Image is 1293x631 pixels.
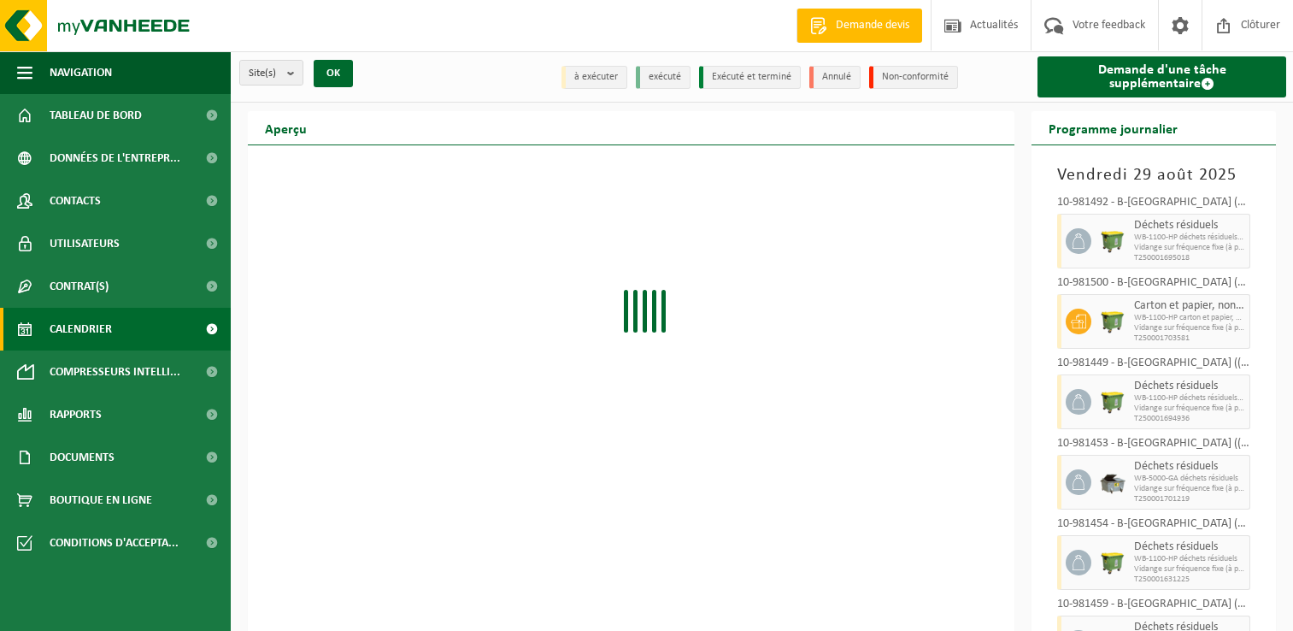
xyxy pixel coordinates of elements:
h2: Programme journalier [1031,111,1195,144]
span: T250001694936 [1134,414,1245,424]
img: WB-1100-HPE-GN-51 [1100,389,1125,415]
span: Vidange sur fréquence fixe (à partir du 2ème conteneur) [1134,323,1245,333]
span: T250001631225 [1134,575,1245,585]
div: 10-981500 - B-[GEOGRAPHIC_DATA] (W5HA143) - [GEOGRAPHIC_DATA] [1057,277,1250,294]
h2: Aperçu [248,111,324,144]
span: Données de l'entrepr... [50,137,180,180]
span: Déchets résiduels [1134,460,1245,474]
span: Vidange sur fréquence fixe (à partir du 2ème conteneur) [1134,243,1245,253]
li: à exécuter [561,66,627,89]
span: Navigation [50,51,112,94]
a: Demande devis [796,9,922,43]
span: Déchets résiduels [1134,380,1245,393]
img: WB-1100-HPE-GN-50 [1100,550,1125,575]
div: 10-981492 - B-[GEOGRAPHIC_DATA] (W5H244) - LUTTRE [1057,197,1250,214]
button: Site(s) [239,60,303,86]
div: 10-981459 - B-[GEOGRAPHIC_DATA] (W5BW207) - BRAINE-L'ALLEUD [1057,599,1250,616]
span: Vidange sur fréquence fixe (à partir du 2ème conteneur) [1134,564,1245,575]
img: WB-1100-HPE-GN-51 [1100,309,1125,334]
span: Tableau de bord [50,94,142,137]
li: exécuté [636,66,691,89]
img: WB-5000-GAL-GY-01 [1100,469,1125,495]
div: 10-981454 - B-[GEOGRAPHIC_DATA] (W5HA406) - ATH [1057,518,1250,535]
span: Conditions d'accepta... [50,522,179,564]
span: WB-1100-HP déchets résiduels [1134,554,1245,564]
li: Annulé [809,66,861,89]
span: T250001703581 [1134,333,1245,344]
div: 10-981449 - B-[GEOGRAPHIC_DATA] ((W5HA433) - BINCHE [1057,357,1250,374]
h3: Vendredi 29 août 2025 [1057,162,1250,188]
span: WB-1100-HP déchets résiduels (serrure) [1134,393,1245,404]
span: Carton et papier, non-conditionné (industriel) [1134,299,1245,313]
li: Exécuté et terminé [699,66,801,89]
img: WB-1100-HPE-GN-51 [1100,228,1125,254]
span: Documents [50,436,115,479]
span: Compresseurs intelli... [50,351,180,393]
span: Boutique en ligne [50,479,152,522]
span: Utilisateurs [50,222,120,265]
span: Calendrier [50,308,112,351]
span: Vidange sur fréquence fixe (à partir du 2ème conteneur) [1134,404,1245,414]
a: Demande d'une tâche supplémentaire [1037,56,1286,97]
span: Demande devis [832,17,914,34]
span: Contrat(s) [50,265,109,308]
span: Contacts [50,180,101,222]
span: T250001695018 [1134,253,1245,263]
li: Non-conformité [869,66,958,89]
div: 10-981453 - B-[GEOGRAPHIC_DATA] ((W5HA807) - CUESMES [1057,438,1250,455]
button: OK [314,60,353,87]
span: Rapports [50,393,102,436]
span: Déchets résiduels [1134,540,1245,554]
span: Vidange sur fréquence fixe (à partir du 2ème conteneur) [1134,484,1245,494]
span: Déchets résiduels [1134,219,1245,233]
span: WB-1100-HP carton et papier, non-conditionné (serrure) [1134,313,1245,323]
span: WB-1100-HP déchets résiduels (serrure) [1134,233,1245,243]
span: Site(s) [249,61,280,86]
span: WB-5000-GA déchets résiduels [1134,474,1245,484]
span: T250001701219 [1134,494,1245,504]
